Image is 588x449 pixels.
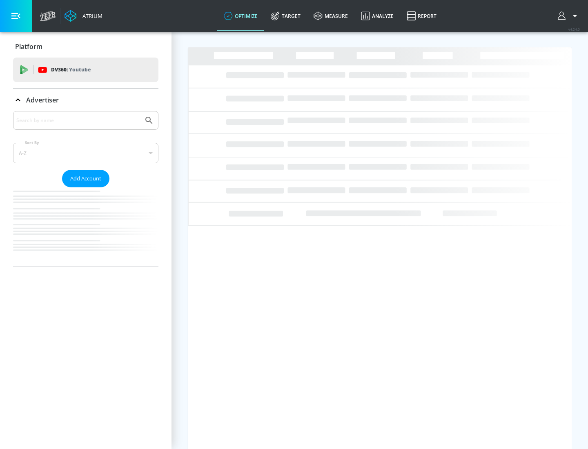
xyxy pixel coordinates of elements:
[16,115,140,126] input: Search by name
[354,1,400,31] a: Analyze
[69,65,91,74] p: Youtube
[217,1,264,31] a: optimize
[13,35,158,58] div: Platform
[79,12,102,20] div: Atrium
[26,96,59,104] p: Advertiser
[51,65,91,74] p: DV360:
[13,143,158,163] div: A-Z
[264,1,307,31] a: Target
[568,27,580,31] span: v 4.24.0
[13,111,158,267] div: Advertiser
[307,1,354,31] a: measure
[400,1,443,31] a: Report
[23,140,41,145] label: Sort By
[13,89,158,111] div: Advertiser
[13,58,158,82] div: DV360: Youtube
[65,10,102,22] a: Atrium
[15,42,42,51] p: Platform
[62,170,109,187] button: Add Account
[13,187,158,267] nav: list of Advertiser
[70,174,101,183] span: Add Account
